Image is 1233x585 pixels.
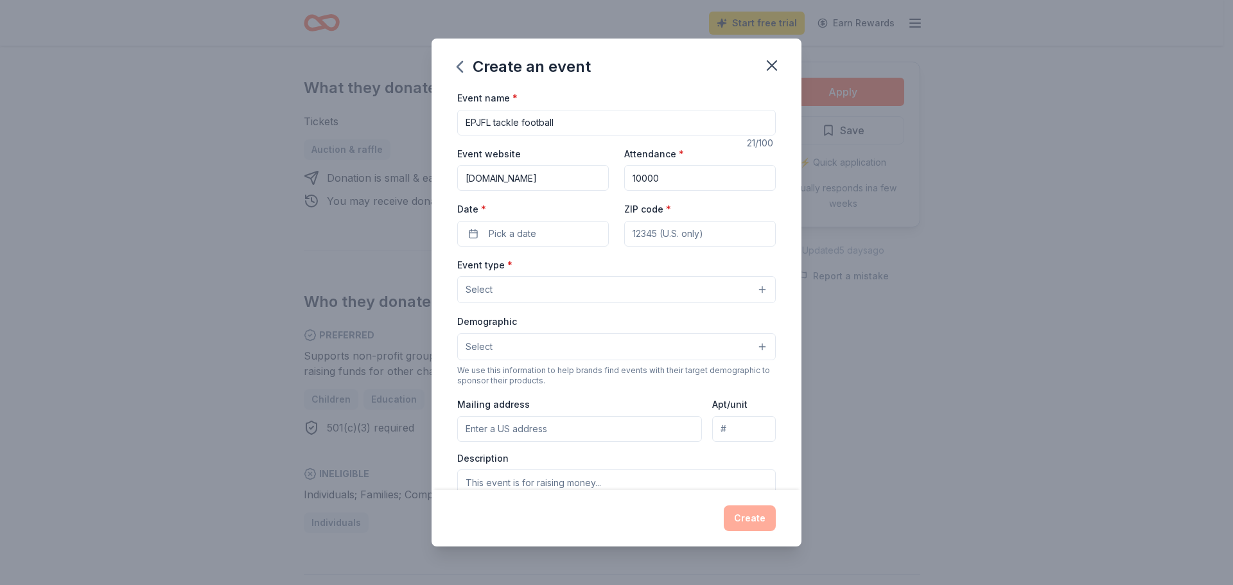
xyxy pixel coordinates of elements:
div: 21 /100 [747,135,776,151]
div: We use this information to help brands find events with their target demographic to sponsor their... [457,365,776,386]
span: Pick a date [489,226,536,241]
span: Select [466,339,493,354]
input: https://www... [457,165,609,191]
button: Select [457,333,776,360]
label: Event type [457,259,512,272]
span: Select [466,282,493,297]
label: Event website [457,148,521,161]
label: Date [457,203,609,216]
input: 12345 (U.S. only) [624,221,776,247]
label: Event name [457,92,518,105]
label: ZIP code [624,203,671,216]
label: Apt/unit [712,398,748,411]
button: Pick a date [457,221,609,247]
div: Create an event [457,57,591,77]
label: Description [457,452,509,465]
input: 20 [624,165,776,191]
label: Demographic [457,315,517,328]
input: Spring Fundraiser [457,110,776,135]
input: # [712,416,776,442]
input: Enter a US address [457,416,702,442]
label: Attendance [624,148,684,161]
button: Select [457,276,776,303]
label: Mailing address [457,398,530,411]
